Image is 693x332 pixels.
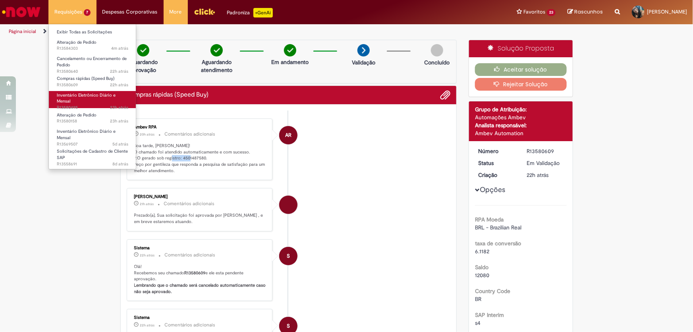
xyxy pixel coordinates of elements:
p: Boa tarde, [PERSON_NAME]! O chamado foi atendido automaticamente e com sucesso. P.O gerado sob re... [134,143,266,174]
p: Em andamento [271,58,309,66]
div: [PERSON_NAME] [134,194,266,199]
span: Alteração de Pedido [57,39,97,45]
span: 8d atrás [112,161,128,167]
b: Lembrando que o chamado será cancelado automaticamente caso não seja aprovado. [134,282,267,295]
span: R13558691 [57,161,128,167]
div: Automações Ambev [475,113,567,121]
span: Favoritos [523,8,545,16]
span: 23h atrás [110,118,128,124]
small: Comentários adicionais [165,322,216,328]
span: R13580495 [57,105,128,111]
span: Solicitações de Cadastro de Cliente SAP [57,148,128,161]
div: System [279,247,297,265]
span: Requisições [54,8,82,16]
span: R13580640 [57,68,128,75]
span: s4 [475,319,481,326]
img: check-circle-green.png [137,44,149,56]
div: Ambev Automation [475,129,567,137]
span: 6.1182 [475,248,489,255]
button: Rejeitar Solução [475,78,567,91]
span: S [287,247,290,266]
button: Aceitar solução [475,63,567,76]
div: Ambev RPA [134,125,266,130]
time: 30/09/2025 10:32:36 [110,105,128,111]
p: +GenAi [253,8,273,17]
span: Inventário Eletrônico Diário e Mensal [57,128,116,141]
img: click_logo_yellow_360x200.png [194,6,215,17]
span: 22h atrás [110,82,128,88]
div: Sistema [134,246,266,250]
p: Concluído [424,58,450,66]
a: Aberto R13558691 : Solicitações de Cadastro de Cliente SAP [49,147,136,164]
span: 23 [547,9,556,16]
a: Aberto R13580158 : Alteração de Pedido [49,111,136,126]
p: Aguardando atendimento [197,58,236,74]
span: R13569507 [57,141,128,148]
span: 7 [84,9,91,16]
img: ServiceNow [1,4,42,20]
span: Rascunhos [574,8,603,16]
span: 21h atrás [140,202,154,206]
div: 30/09/2025 10:48:42 [527,171,564,179]
button: Adicionar anexos [440,90,450,100]
span: 5d atrás [112,141,128,147]
a: Aberto R13580609 : Compras rápidas (Speed Buy) [49,74,136,89]
p: Prezado(a), Sua solicitação foi aprovada por [PERSON_NAME] , e em breve estaremos atuando. [134,212,266,225]
span: R13584303 [57,45,128,52]
div: Padroniza [227,8,273,17]
img: check-circle-green.png [284,44,296,56]
span: 23h atrás [110,105,128,111]
span: Alteração de Pedido [57,112,97,118]
span: 22h atrás [110,68,128,74]
time: 01/10/2025 09:00:15 [111,45,128,51]
div: Sistema [134,315,266,320]
a: Aberto R13580640 : Cancelamento ou Encerramento de Pedido [49,54,136,72]
small: Comentários adicionais [164,200,215,207]
time: 30/09/2025 11:34:39 [140,202,154,206]
div: Ambev RPA [279,126,297,144]
b: taxa de conversão [475,240,521,247]
a: Aberto R13569507 : Inventário Eletrônico Diário e Mensal [49,127,136,144]
span: BRL - Brazilian Real [475,224,521,231]
div: Grupo de Atribuição: [475,105,567,113]
b: Country Code [475,287,510,295]
span: 4m atrás [111,45,128,51]
span: R13580158 [57,118,128,124]
div: R13580609 [527,147,564,155]
span: AR [285,126,291,145]
span: Cancelamento ou Encerramento de Pedido [57,56,127,68]
span: [PERSON_NAME] [647,8,687,15]
small: Comentários adicionais [165,252,216,258]
span: 22h atrás [140,253,155,258]
img: img-circle-grey.png [431,44,443,56]
h2: Compras rápidas (Speed Buy) Histórico de tíquete [127,91,209,99]
span: Inventário Eletrônico Diário e Mensal [57,92,116,105]
b: SAP Interim [475,311,504,318]
div: Solução Proposta [469,40,573,57]
span: More [170,8,182,16]
span: 20h atrás [140,132,155,137]
img: arrow-next.png [357,44,370,56]
span: Compras rápidas (Speed Buy) [57,76,114,82]
time: 30/09/2025 10:48:50 [140,323,155,328]
dt: Criação [472,171,521,179]
dt: Status [472,159,521,167]
small: Comentários adicionais [165,131,216,138]
div: Arnaldo Soares Lederhans [279,196,297,214]
span: 12080 [475,272,489,279]
time: 30/09/2025 10:48:55 [140,253,155,258]
a: Rascunhos [568,8,603,16]
time: 23/09/2025 11:44:31 [112,161,128,167]
span: 22h atrás [140,323,155,328]
b: RPA Moeda [475,216,504,223]
dt: Número [472,147,521,155]
a: Aberto R13580495 : Inventário Eletrônico Diário e Mensal [49,91,136,108]
p: Validação [352,58,375,66]
p: Olá! Recebemos seu chamado e ele esta pendente aprovação. [134,264,266,295]
ul: Trilhas de página [6,24,456,39]
ul: Requisições [48,24,136,169]
time: 30/09/2025 10:48:42 [527,171,549,179]
div: Analista responsável: [475,121,567,129]
b: Saldo [475,264,488,271]
div: Em Validação [527,159,564,167]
